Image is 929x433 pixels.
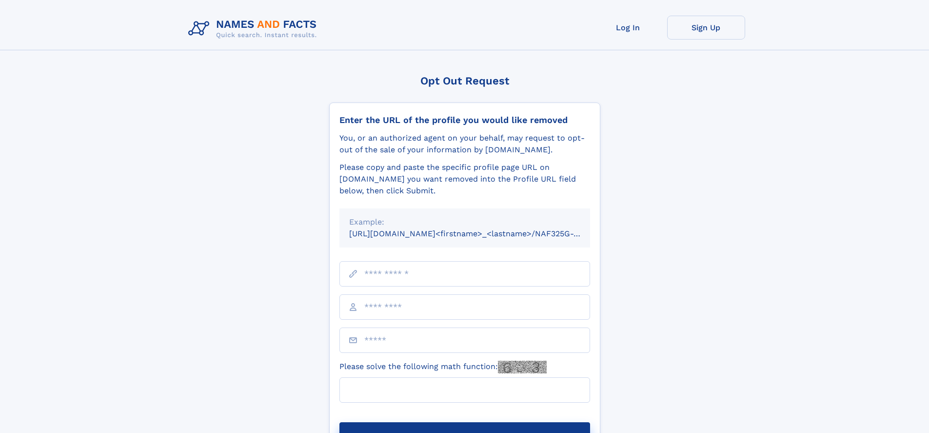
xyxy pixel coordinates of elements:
[329,75,600,87] div: Opt Out Request
[589,16,667,40] a: Log In
[667,16,745,40] a: Sign Up
[339,115,590,125] div: Enter the URL of the profile you would like removed
[339,132,590,156] div: You, or an authorized agent on your behalf, may request to opt-out of the sale of your informatio...
[339,361,547,373] label: Please solve the following math function:
[349,229,609,238] small: [URL][DOMAIN_NAME]<firstname>_<lastname>/NAF325G-xxxxxxxx
[349,216,580,228] div: Example:
[339,162,590,197] div: Please copy and paste the specific profile page URL on [DOMAIN_NAME] you want removed into the Pr...
[184,16,325,42] img: Logo Names and Facts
